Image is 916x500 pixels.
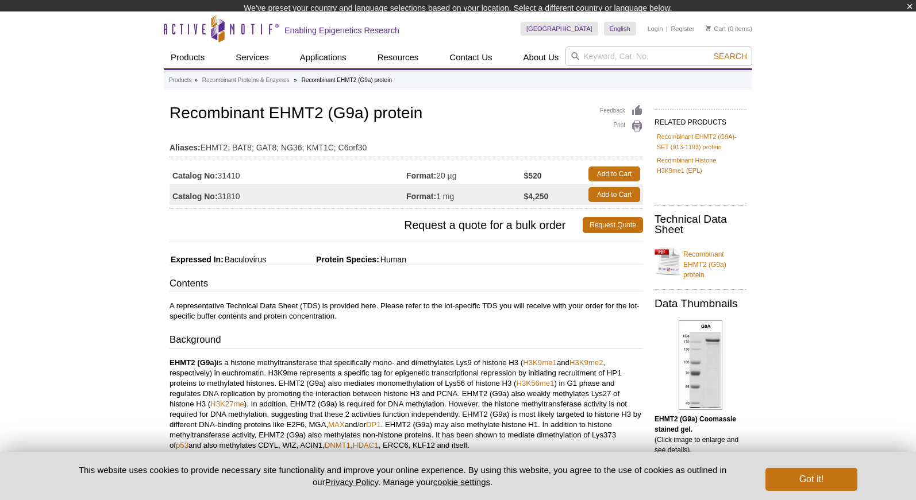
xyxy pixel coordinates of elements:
strong: Format: [406,170,436,181]
li: Recombinant EHMT2 (G9a) protein [302,77,392,83]
img: EHMT2 (G9a) Coomassie gel [679,320,722,410]
a: English [604,22,636,36]
p: (Click image to enlarge and see details). [655,414,746,455]
a: Privacy Policy [325,477,378,487]
a: Products [169,75,191,86]
button: cookie settings [433,477,490,487]
span: Human [379,255,406,264]
strong: Catalog No: [172,191,218,201]
span: Search [714,52,747,61]
a: Feedback [600,104,643,117]
td: EHMT2; BAT8; GAT8; NG36; KMT1C; C6orf30 [170,135,643,154]
td: 31810 [170,184,406,205]
a: DNMT1 [325,441,351,449]
img: Your Cart [706,25,711,31]
img: Change Here [492,9,522,36]
h2: Data Thumbnails [655,299,746,309]
td: 20 µg [406,164,524,184]
h3: Background [170,333,643,349]
span: Request a quote for a bulk order [170,217,583,233]
h2: Enabling Epigenetics Research [284,25,399,36]
h2: Technical Data Sheet [655,214,746,235]
a: Recombinant EHMT2 (G9a) protein [655,242,746,280]
input: Keyword, Cat. No. [565,46,752,66]
a: About Us [517,46,566,68]
span: Baculovirus [224,255,266,264]
h2: RELATED PRODUCTS [655,109,746,130]
h3: Contents [170,277,643,293]
a: Services [229,46,276,68]
a: H3K9me2 [569,358,603,367]
a: Add to Cart [588,166,640,181]
a: H3K27me [210,400,244,408]
a: Login [648,25,663,33]
button: Got it! [765,468,857,491]
a: Recombinant Histone H3K9me1 (EPL) [657,155,744,176]
a: H3K56me1 [517,379,555,387]
strong: Format: [406,191,436,201]
h1: Recombinant EHMT2 (G9a) protein [170,104,643,124]
strong: $4,250 [524,191,549,201]
a: Recombinant EHMT2 (G9A)-SET (913-1193) protein [657,131,744,152]
p: This website uses cookies to provide necessary site functionality and improve your online experie... [59,464,746,488]
a: Request Quote [583,217,643,233]
a: MAX [328,420,345,429]
strong: Aliases: [170,142,201,153]
span: Expressed In: [170,255,224,264]
a: Contact Us [442,46,499,68]
li: » [194,77,198,83]
strong: Catalog No: [172,170,218,181]
a: Recombinant Proteins & Enzymes [202,75,290,86]
a: Add to Cart [588,187,640,202]
p: A representative Technical Data Sheet (TDS) is provided here. Please refer to the lot-specific TD... [170,301,643,321]
td: 31410 [170,164,406,184]
span: Protein Species: [268,255,379,264]
a: Cart [706,25,726,33]
strong: EHMT2 (G9a) [170,358,217,367]
li: (0 items) [706,22,752,36]
a: Print [600,120,643,133]
td: 1 mg [406,184,524,205]
a: H3K9me1 [523,358,557,367]
button: Search [710,51,750,61]
b: EHMT2 (G9a) Coomassie stained gel. [655,415,736,433]
a: Register [671,25,694,33]
p: is a histone methyltransferase that specifically mono- and dimethylates Lys9 of histone H3 ( and ... [170,358,643,451]
a: Products [164,46,211,68]
a: p53 [176,441,188,449]
a: DP1 [366,420,381,429]
li: » [294,77,297,83]
a: Resources [371,46,426,68]
a: [GEOGRAPHIC_DATA] [521,22,598,36]
li: | [666,22,668,36]
strong: $520 [524,170,542,181]
a: HDAC1 [353,441,379,449]
a: Applications [293,46,353,68]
